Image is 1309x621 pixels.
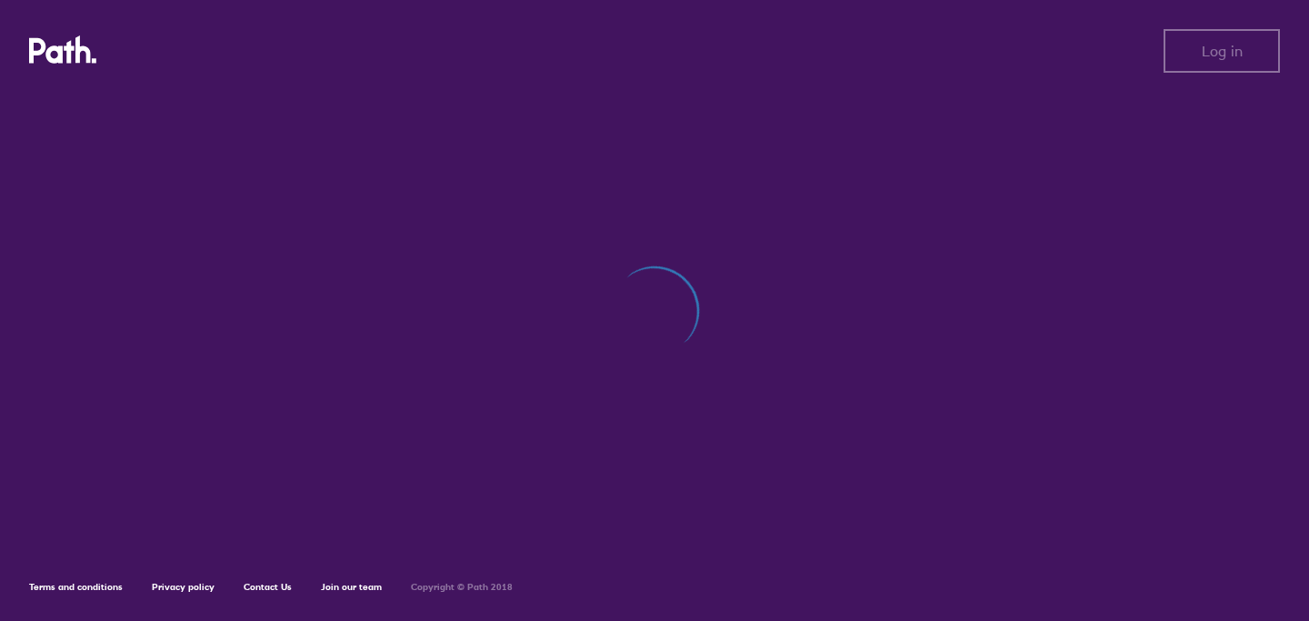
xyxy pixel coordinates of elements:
[1164,29,1280,73] button: Log in
[244,581,292,593] a: Contact Us
[152,581,215,593] a: Privacy policy
[1202,43,1243,59] span: Log in
[29,581,123,593] a: Terms and conditions
[411,582,513,593] h6: Copyright © Path 2018
[321,581,382,593] a: Join our team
